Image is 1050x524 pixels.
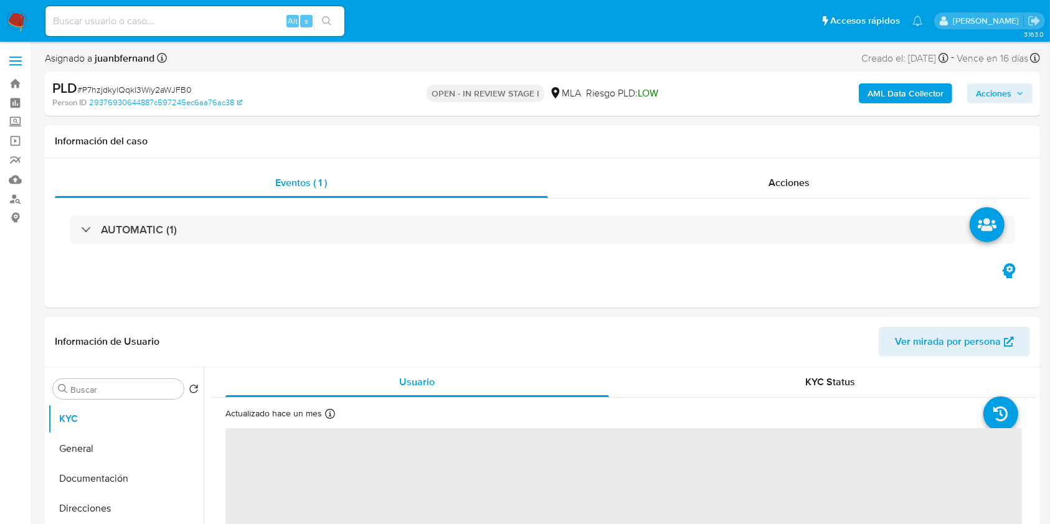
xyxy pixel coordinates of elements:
button: search-icon [314,12,339,30]
span: Usuario [399,375,435,389]
p: Actualizado hace un mes [225,408,322,419]
span: - [951,50,954,67]
span: LOW [638,86,658,100]
span: Vence en 16 días [957,52,1028,65]
b: AML Data Collector [868,83,944,103]
button: Buscar [58,384,68,394]
b: Person ID [52,97,87,108]
span: Asignado a [45,52,154,65]
a: 29376930644887c597245ec6aa76ac38 [89,97,242,108]
a: Notificaciones [912,16,923,26]
a: Salir [1028,14,1041,27]
span: Acciones [769,175,810,190]
span: s [305,15,308,27]
button: AML Data Collector [859,83,952,103]
button: Ver mirada por persona [879,327,1030,357]
div: MLA [549,87,581,100]
span: Ver mirada por persona [895,327,1001,357]
h1: Información del caso [55,135,1030,147]
span: # P7hzjdkylQqkl3Wiy2aWJFB0 [77,83,192,96]
span: Eventos ( 1 ) [275,175,327,190]
button: General [48,434,204,464]
button: Volver al orden por defecto [189,384,199,398]
span: Acciones [976,83,1011,103]
h1: Información de Usuario [55,335,159,348]
div: Creado el: [DATE] [861,50,948,67]
span: Accesos rápidos [830,14,900,27]
span: Riesgo PLD: [586,87,658,100]
button: Documentación [48,464,204,494]
span: Alt [288,15,298,27]
p: OPEN - IN REVIEW STAGE I [427,85,544,102]
button: Acciones [967,83,1033,103]
button: KYC [48,404,204,434]
span: KYC Status [805,375,855,389]
input: Buscar [70,384,179,395]
button: Direcciones [48,494,204,523]
input: Buscar usuario o caso... [45,13,344,29]
div: AUTOMATIC (1) [70,215,1015,244]
b: PLD [52,78,77,98]
b: juanbfernand [92,51,154,65]
h3: AUTOMATIC (1) [101,223,177,236]
p: juanbautista.fernandez@mercadolibre.com [953,15,1023,27]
